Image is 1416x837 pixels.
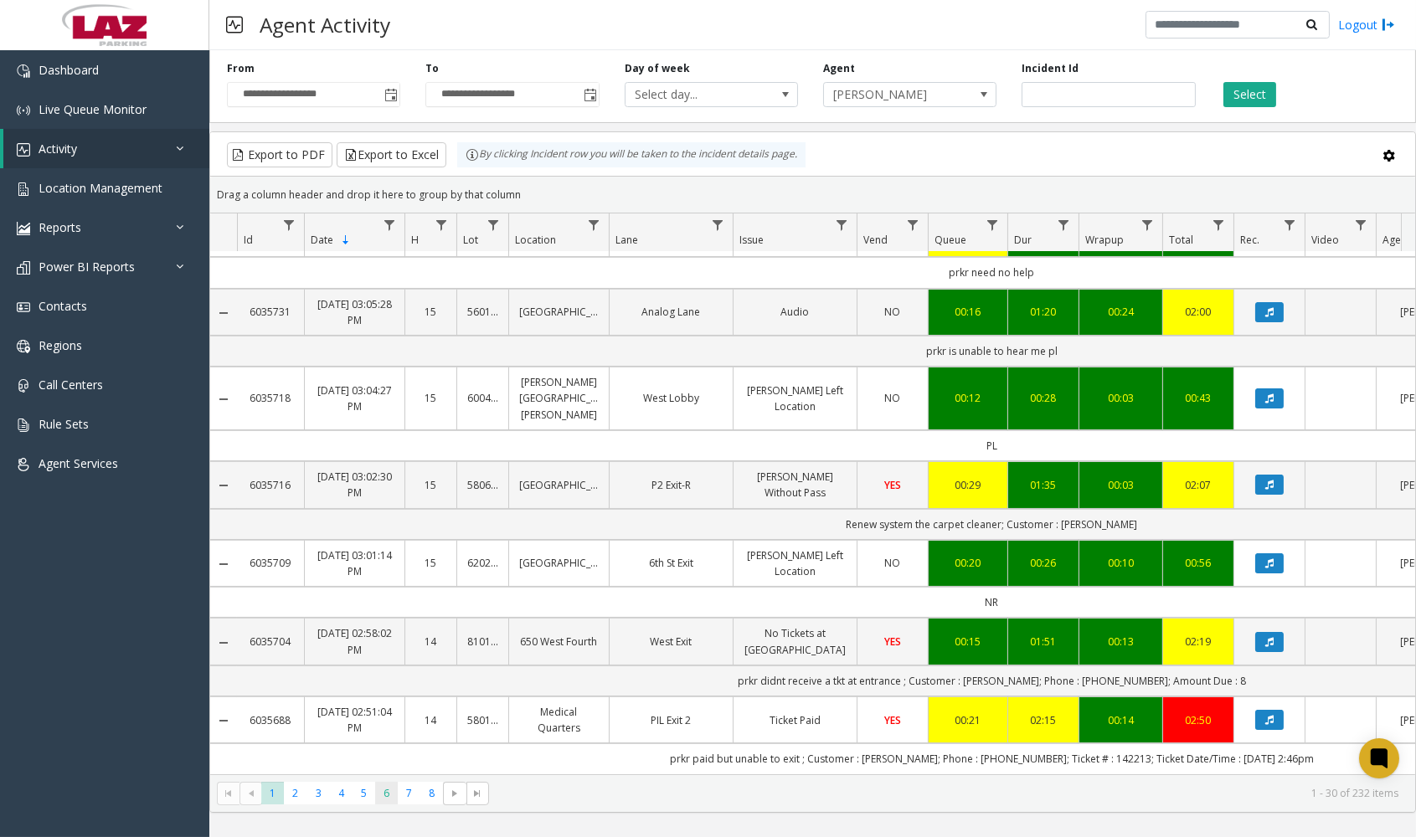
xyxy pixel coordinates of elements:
a: 00:12 [939,390,997,406]
a: 00:03 [1089,477,1152,493]
a: 00:16 [939,304,997,320]
a: 15 [415,555,446,571]
a: [DATE] 03:01:14 PM [315,547,394,579]
label: Day of week [625,61,690,76]
span: Toggle popup [381,83,399,106]
span: YES [884,634,901,649]
a: Logout [1338,16,1395,33]
a: No Tickets at [GEOGRAPHIC_DATA] [744,625,847,657]
a: Date Filter Menu [378,213,401,236]
span: Location [515,233,556,247]
a: Lane Filter Menu [707,213,729,236]
a: Video Filter Menu [1350,213,1372,236]
a: [DATE] 03:02:30 PM [315,469,394,501]
a: 00:56 [1173,555,1223,571]
a: 15 [415,304,446,320]
span: Page 4 [330,782,353,804]
a: 6035731 [247,304,294,320]
span: Sortable [339,234,353,247]
span: YES [884,713,901,727]
a: 810124 [467,634,498,650]
a: 6035688 [247,712,294,728]
span: Issue [739,233,764,247]
a: 00:21 [939,712,997,728]
a: [GEOGRAPHIC_DATA] [519,304,599,320]
a: Id Filter Menu [278,213,301,236]
a: Collapse Details [210,714,237,727]
a: 580603 [467,477,498,493]
div: By clicking Incident row you will be taken to the incident details page. [457,142,806,167]
span: Agent [1383,233,1410,247]
a: 01:51 [1018,634,1068,650]
span: Page 6 [375,782,398,804]
span: H [411,233,419,247]
div: 00:29 [939,477,997,493]
a: NO [868,390,918,406]
span: Vend [863,233,888,247]
label: From [227,61,255,76]
span: Lot [463,233,478,247]
a: Medical Quarters [519,704,599,736]
div: 00:10 [1089,555,1152,571]
span: Activity [39,141,77,157]
a: Location Filter Menu [583,213,605,236]
a: West Lobby [620,390,723,406]
a: 650 West Fourth [519,634,599,650]
a: 00:43 [1173,390,1223,406]
a: 02:00 [1173,304,1223,320]
span: Page 8 [420,782,443,804]
a: H Filter Menu [430,213,453,236]
span: Go to the last page [466,782,489,805]
img: infoIcon.svg [466,148,479,162]
label: Incident Id [1022,61,1079,76]
a: 00:13 [1089,634,1152,650]
a: Wrapup Filter Menu [1136,213,1159,236]
a: [GEOGRAPHIC_DATA] [519,555,599,571]
button: Export to PDF [227,142,332,167]
span: Contacts [39,298,87,314]
a: [PERSON_NAME] Left Location [744,547,847,579]
a: YES [868,477,918,493]
a: [DATE] 03:05:28 PM [315,296,394,328]
button: Select [1223,82,1276,107]
label: Agent [823,61,855,76]
img: 'icon' [17,261,30,275]
a: 01:20 [1018,304,1068,320]
span: Go to the next page [448,787,461,800]
span: NO [885,305,901,319]
a: 600402 [467,390,498,406]
a: 15 [415,390,446,406]
a: [PERSON_NAME] Without Pass [744,469,847,501]
div: 00:24 [1089,304,1152,320]
span: Reports [39,219,81,235]
img: 'icon' [17,458,30,471]
a: Dur Filter Menu [1053,213,1075,236]
img: 'icon' [17,418,30,432]
div: 00:15 [939,634,997,650]
a: West Exit [620,634,723,650]
a: 02:19 [1173,634,1223,650]
span: Select day... [626,83,763,106]
a: 00:20 [939,555,997,571]
a: 6035704 [247,634,294,650]
label: To [425,61,439,76]
a: 620264 [467,555,498,571]
a: Collapse Details [210,557,237,571]
a: Collapse Details [210,479,237,492]
span: Power BI Reports [39,259,135,275]
a: NO [868,555,918,571]
a: 6th St Exit [620,555,723,571]
a: 580166 [467,712,498,728]
span: Page 5 [353,782,375,804]
a: 15 [415,477,446,493]
img: 'icon' [17,104,30,117]
span: Dashboard [39,62,99,78]
a: [DATE] 02:51:04 PM [315,704,394,736]
span: Location Management [39,180,162,196]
